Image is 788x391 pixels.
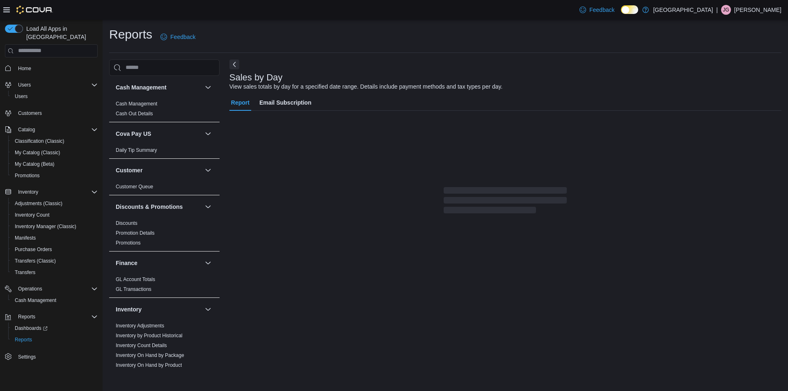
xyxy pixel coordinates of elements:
span: Customers [18,110,42,117]
a: Home [15,64,34,73]
span: Manifests [15,235,36,241]
a: Cash Out Details [116,111,153,117]
span: Reports [11,335,98,345]
span: Report [231,94,250,111]
div: Jesus Gonzalez [721,5,731,15]
div: Discounts & Promotions [109,218,220,251]
a: Customer Queue [116,184,153,190]
span: Loading [444,189,567,215]
button: Inventory [116,305,202,313]
span: Settings [15,351,98,361]
h3: Cova Pay US [116,130,151,138]
button: Transfers (Classic) [8,255,101,267]
span: Reports [15,336,32,343]
span: Promotions [11,171,98,181]
span: Users [15,93,27,100]
button: Operations [2,283,101,295]
span: GL Account Totals [116,276,155,283]
span: Classification (Classic) [15,138,64,144]
a: Inventory On Hand by Product [116,362,182,368]
a: Adjustments (Classic) [11,199,66,208]
span: Operations [18,286,42,292]
span: Manifests [11,233,98,243]
span: Feedback [170,33,195,41]
button: Cova Pay US [203,129,213,139]
span: Adjustments (Classic) [11,199,98,208]
button: Purchase Orders [8,244,101,255]
span: Customer Queue [116,183,153,190]
button: Customers [2,107,101,119]
a: Manifests [11,233,39,243]
button: Inventory Count [8,209,101,221]
a: Customers [15,108,45,118]
button: Cova Pay US [116,130,202,138]
img: Cova [16,6,53,14]
span: Catalog [18,126,35,133]
span: Load All Apps in [GEOGRAPHIC_DATA] [23,25,98,41]
a: Transfers [11,268,39,277]
span: Customers [15,108,98,118]
button: My Catalog (Beta) [8,158,101,170]
div: Cash Management [109,99,220,122]
button: Inventory [203,304,213,314]
button: Catalog [2,124,101,135]
a: Dashboards [8,322,101,334]
span: Home [15,63,98,73]
a: Dashboards [11,323,51,333]
a: Inventory On Hand by Package [116,352,184,358]
a: Discounts [116,220,137,226]
span: Email Subscription [259,94,312,111]
div: View sales totals by day for a specified date range. Details include payment methods and tax type... [229,82,503,91]
a: Reports [11,335,35,345]
span: Users [15,80,98,90]
span: Cash Management [15,297,56,304]
nav: Complex example [5,59,98,384]
button: Catalog [15,125,38,135]
button: Reports [2,311,101,322]
span: Transfers [15,269,35,276]
span: Home [18,65,31,72]
div: Cova Pay US [109,145,220,158]
span: Purchase Orders [11,245,98,254]
a: Users [11,91,31,101]
button: Finance [203,258,213,268]
a: Promotion Details [116,230,155,236]
button: Adjustments (Classic) [8,198,101,209]
button: Cash Management [8,295,101,306]
span: Dashboards [15,325,48,332]
p: [PERSON_NAME] [734,5,781,15]
span: Purchase Orders [15,246,52,253]
a: Inventory Count [11,210,53,220]
span: Cash Management [116,101,157,107]
span: Inventory Count Details [116,342,167,349]
a: Promotions [11,171,43,181]
span: JG [723,5,729,15]
a: Transfers (Classic) [11,256,59,266]
a: Settings [15,352,39,362]
a: Feedback [576,2,618,18]
h3: Customer [116,166,142,174]
button: Inventory [2,186,101,198]
button: Next [229,59,239,69]
span: Inventory On Hand by Product [116,362,182,368]
span: My Catalog (Classic) [15,149,60,156]
button: Classification (Classic) [8,135,101,147]
input: Dark Mode [621,5,638,14]
a: Inventory by Product Historical [116,333,183,338]
button: Transfers [8,267,101,278]
span: Transfers [11,268,98,277]
a: Inventory Adjustments [116,323,164,329]
a: Classification (Classic) [11,136,68,146]
span: Cash Out Details [116,110,153,117]
span: Operations [15,284,98,294]
span: Inventory [18,189,38,195]
span: Daily Tip Summary [116,147,157,153]
h3: Discounts & Promotions [116,203,183,211]
h3: Finance [116,259,137,267]
button: Users [15,80,34,90]
span: Catalog [15,125,98,135]
button: My Catalog (Classic) [8,147,101,158]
